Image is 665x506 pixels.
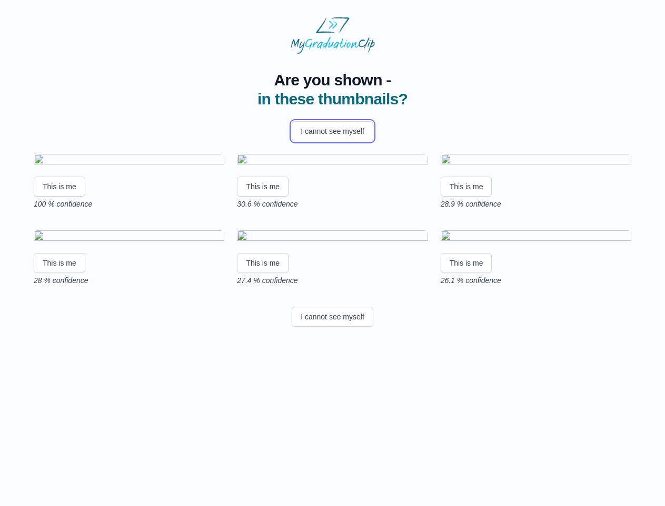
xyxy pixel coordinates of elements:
p: 28.9 % confidence [441,199,631,209]
img: MyGraduationClip [291,17,375,54]
img: b0df46db29b031e3e9a674c2b46396a67bfafc15.gif [34,154,224,168]
button: I cannot see myself [292,121,373,141]
button: I cannot see myself [292,307,373,327]
p: 26.1 % confidence [441,275,631,286]
button: This is me [34,177,85,197]
img: cbd1787eef4c6f32c0d8f0af1aa202341309cae0.gif [237,154,428,168]
p: 30.6 % confidence [237,199,428,209]
span: Are you shown - [257,71,408,90]
img: 5cd0171ad825cd1101545e4c6893c1025be014bd.gif [441,230,631,245]
button: This is me [441,253,492,273]
button: This is me [441,177,492,197]
button: This is me [237,253,289,273]
img: a5e942242c6af943054c347527f908b73b987d8e.gif [237,230,428,245]
button: This is me [237,177,289,197]
span: in these thumbnails? [257,90,408,108]
button: This is me [34,253,85,273]
p: 27.4 % confidence [237,275,428,286]
p: 100 % confidence [34,199,224,209]
p: 28 % confidence [34,275,224,286]
img: 52bc35f845537e3b57b2d49cf329025f8e9e2798.gif [34,230,224,245]
img: 3ddd97039907413fe93486703870465620aed996.gif [441,154,631,168]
